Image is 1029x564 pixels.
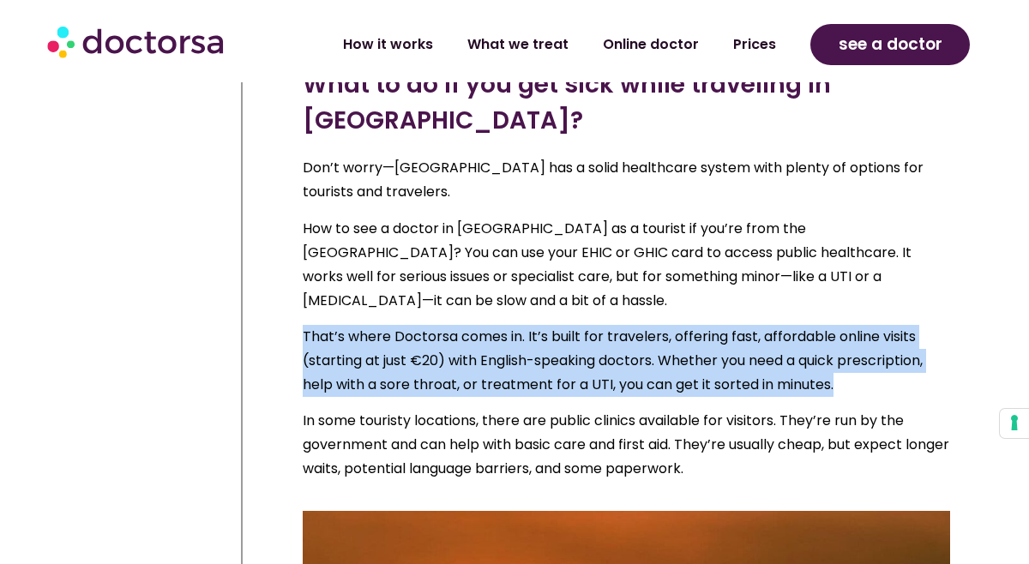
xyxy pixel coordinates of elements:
[839,31,942,58] span: see a doctor
[716,25,793,64] a: Prices
[1000,409,1029,438] button: Your consent preferences for tracking technologies
[586,25,716,64] a: Online doctor
[278,25,793,64] nav: Menu
[303,409,950,481] p: In some touristy locations, there are public clinics available for visitors. They’re run by the g...
[326,25,450,64] a: How it works
[303,217,950,313] p: How to see a doctor in [GEOGRAPHIC_DATA] as a tourist if you’re from the [GEOGRAPHIC_DATA]? You c...
[303,67,950,139] h3: What to do if you get sick while traveling in [GEOGRAPHIC_DATA]?
[450,25,586,64] a: What we treat
[303,325,950,397] p: That’s where Doctorsa comes in. It’s built for travelers, offering fast, affordable online visits...
[303,156,950,204] p: Don’t worry—[GEOGRAPHIC_DATA] has a solid healthcare system with plenty of options for tourists a...
[810,24,970,65] a: see a doctor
